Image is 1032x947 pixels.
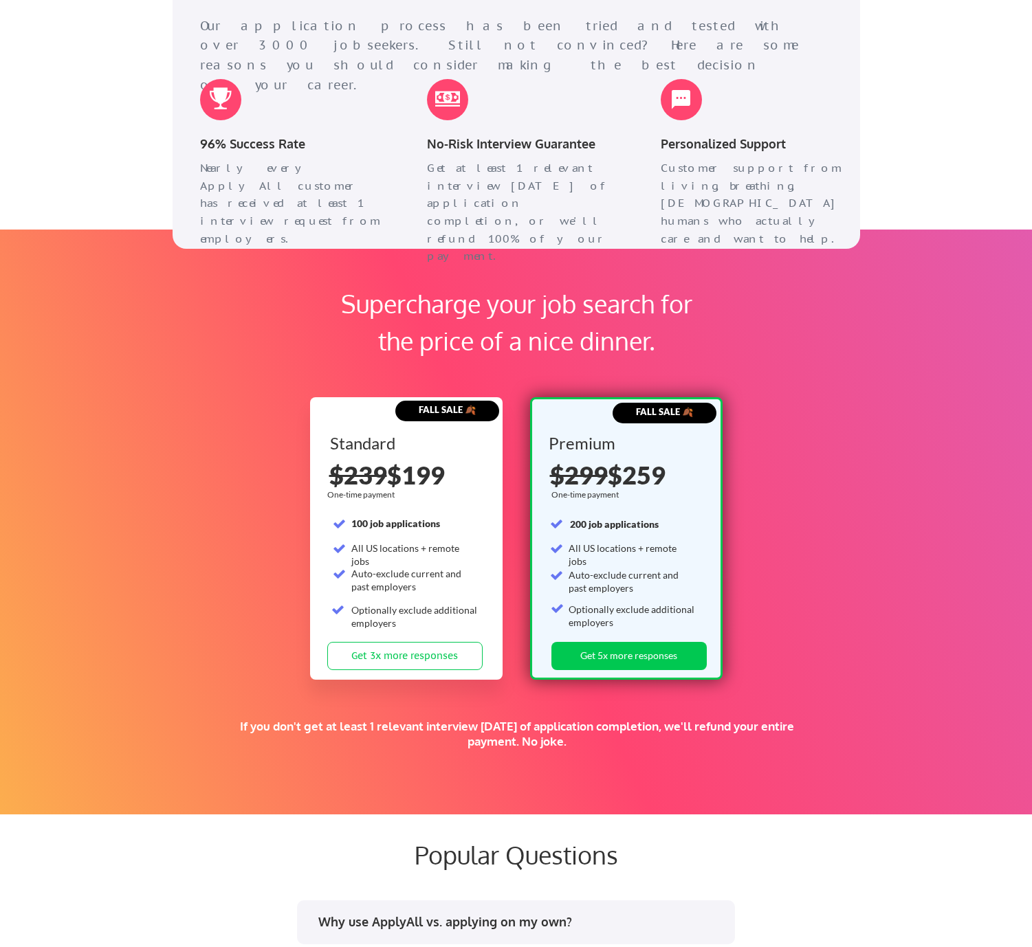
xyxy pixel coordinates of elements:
div: Auto-exclude current and past employers [351,567,479,594]
div: $199 [329,463,485,487]
div: Personalized Support [661,134,846,154]
div: No-Risk Interview Guarantee [427,134,613,154]
div: Optionally exclude additional employers [351,603,479,630]
div: Optionally exclude additional employers [569,603,696,630]
s: $299 [550,460,608,490]
strong: 100 job applications [351,517,440,529]
div: Our application process has been tried and tested with over 3000 jobseekers. Still not convinced?... [200,16,811,96]
div: Nearly every ApplyAll customer has received at least 1 interview request from employers. [200,159,386,247]
div: If you don't get at least 1 relevant interview [DATE] of application completion, we'll refund you... [239,719,794,749]
div: All US locations + remote jobs [569,542,696,568]
div: Popular Questions [186,840,846,869]
div: Customer support from living, breathing, [DEMOGRAPHIC_DATA] humans who actually care and want to ... [661,159,846,247]
s: $239 [329,460,387,490]
div: Auto-exclude current and past employers [569,568,696,595]
strong: FALL SALE 🍂 [419,404,476,415]
div: $259 [550,463,705,487]
button: Get 3x more responses [327,642,483,670]
div: Premium [549,435,699,452]
div: One-time payment [327,489,399,500]
strong: 200 job applications [570,518,659,530]
div: Standard [330,435,481,452]
div: 96% Success Rate [200,134,386,154]
button: Get 5x more responses [551,642,707,670]
div: Why use ApplyAll vs. applying on my own? [318,913,722,931]
strong: FALL SALE 🍂 [636,406,693,417]
div: Supercharge your job search for the price of a nice dinner. [324,285,710,359]
div: All US locations + remote jobs [351,542,479,568]
div: Get at least 1 relevant interview [DATE] of application completion, or we'll refund 100% of your ... [427,159,613,265]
